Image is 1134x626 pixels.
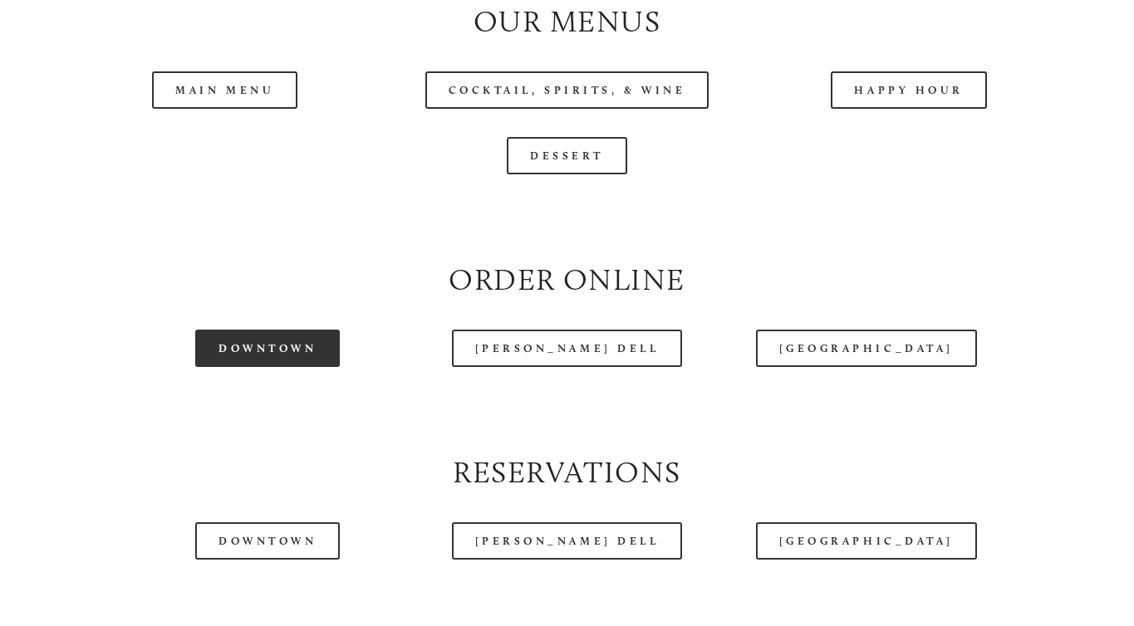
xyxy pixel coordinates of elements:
[195,522,340,560] a: Downtown
[452,522,683,560] a: [PERSON_NAME] Dell
[756,330,977,367] a: [GEOGRAPHIC_DATA]
[195,330,340,367] a: Downtown
[68,259,1066,301] h2: Order Online
[452,330,683,367] a: [PERSON_NAME] Dell
[68,452,1066,494] h2: Reservations
[507,137,627,174] a: Dessert
[756,522,977,560] a: [GEOGRAPHIC_DATA]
